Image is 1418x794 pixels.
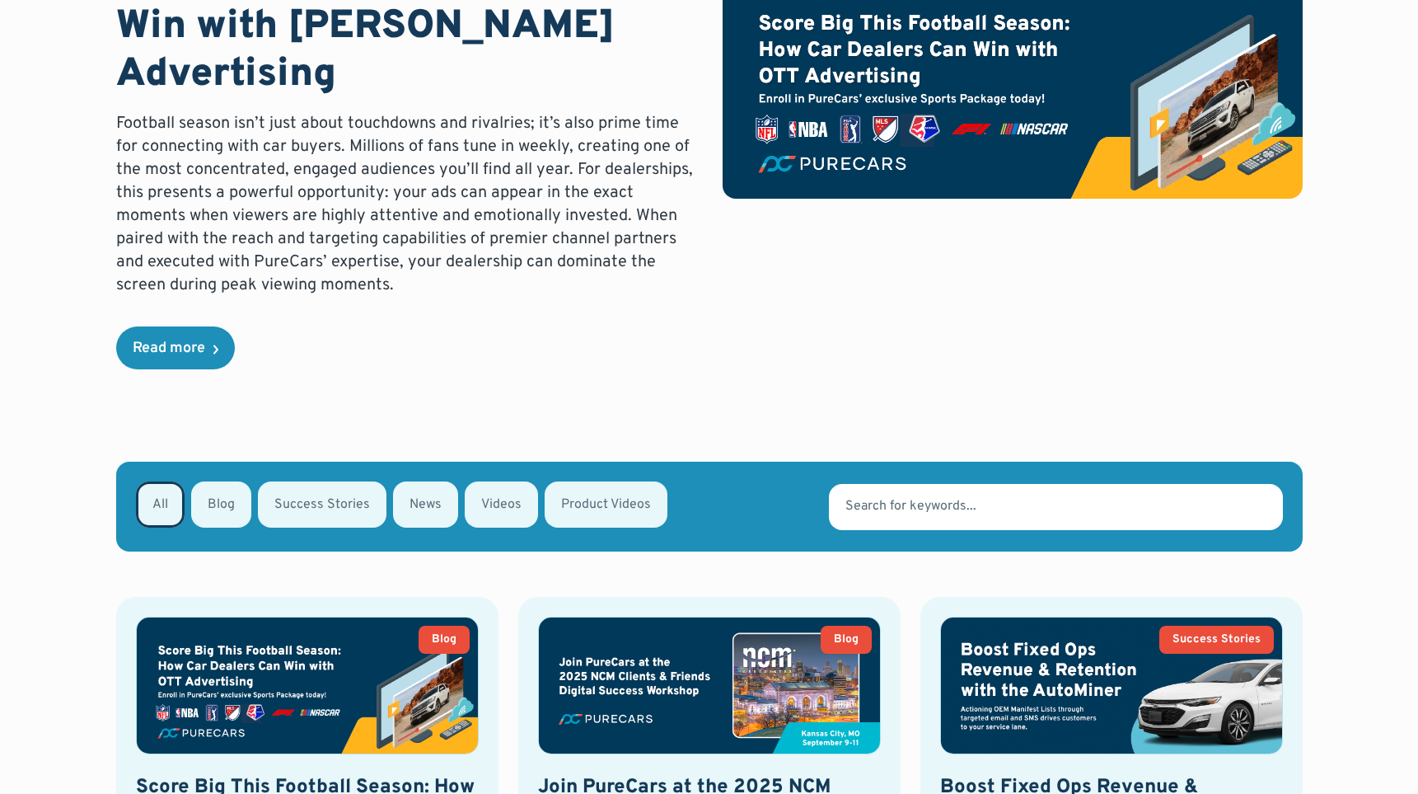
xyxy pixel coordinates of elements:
div: Blog [834,634,859,646]
div: Read more [133,341,205,356]
p: Football season isn’t just about touchdowns and rivalries; it’s also prime time for connecting wi... [116,112,696,297]
form: Email Form [116,462,1303,552]
a: Read more [116,327,235,369]
input: Search for keywords... [829,484,1282,530]
div: Success Stories [1172,634,1261,646]
div: Blog [432,634,456,646]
